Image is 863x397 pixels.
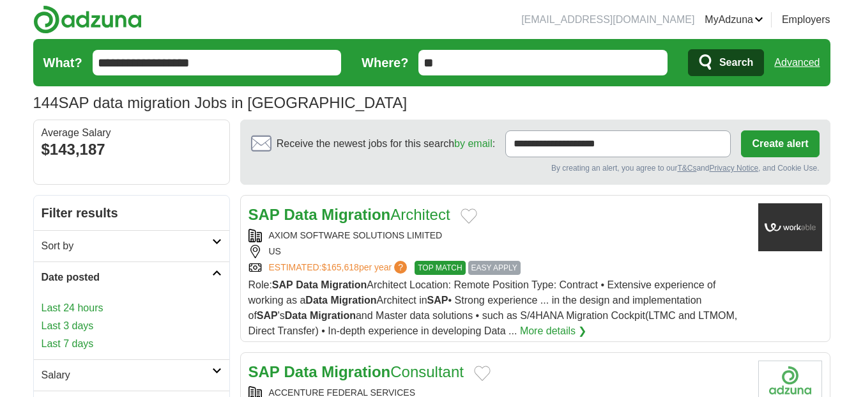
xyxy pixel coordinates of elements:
label: What? [43,53,82,72]
a: Last 3 days [42,318,222,334]
strong: Data [284,363,317,380]
strong: SAP [427,295,448,306]
span: TOP MATCH [415,261,465,275]
a: Salary [34,359,229,391]
strong: Data [305,295,328,306]
h2: Sort by [42,238,212,254]
span: $165,618 [321,262,358,272]
h2: Filter results [34,196,229,230]
img: Company logo [758,203,822,251]
strong: Migration [330,295,376,306]
strong: Migration [321,363,390,380]
a: Sort by [34,230,229,261]
a: Last 24 hours [42,300,222,316]
strong: SAP [257,310,278,321]
a: More details ❯ [520,323,587,339]
span: 144 [33,91,59,114]
h2: Salary [42,368,212,383]
div: Average Salary [42,128,222,138]
span: EASY APPLY [468,261,521,275]
div: By creating an alert, you agree to our and , and Cookie Use. [251,162,820,174]
a: ESTIMATED:$165,618per year? [269,261,410,275]
div: US [248,245,748,258]
a: SAP Data MigrationConsultant [248,363,464,380]
a: Employers [782,12,830,27]
strong: Migration [321,206,390,223]
a: Last 7 days [42,336,222,352]
span: Role: Architect Location: Remote Position Type: Contract • Extensive experience of working as a A... [248,279,738,336]
li: [EMAIL_ADDRESS][DOMAIN_NAME] [521,12,694,27]
strong: Data [296,279,318,290]
span: ? [394,261,407,274]
a: Advanced [774,50,820,75]
a: MyAdzuna [705,12,763,27]
span: Search [719,50,753,75]
a: Privacy Notice [709,164,758,173]
img: Adzuna logo [33,5,142,34]
button: Search [688,49,764,76]
label: Where? [362,53,408,72]
div: $143,187 [42,138,222,161]
strong: Data [284,206,317,223]
a: Date posted [34,261,229,293]
a: SAP Data MigrationArchitect [248,206,450,223]
a: by email [454,138,493,149]
a: T&Cs [677,164,696,173]
button: Create alert [741,130,819,157]
strong: Data [285,310,307,321]
strong: SAP [272,279,293,290]
button: Add to favorite jobs [461,208,477,224]
h1: SAP data migration Jobs in [GEOGRAPHIC_DATA] [33,94,408,111]
strong: SAP [248,363,280,380]
div: AXIOM SOFTWARE SOLUTIONS LIMITED [248,229,748,242]
strong: Migration [321,279,367,290]
h2: Date posted [42,270,212,285]
strong: Migration [310,310,356,321]
strong: SAP [248,206,280,223]
span: Receive the newest jobs for this search : [277,136,495,152]
button: Add to favorite jobs [474,366,491,381]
